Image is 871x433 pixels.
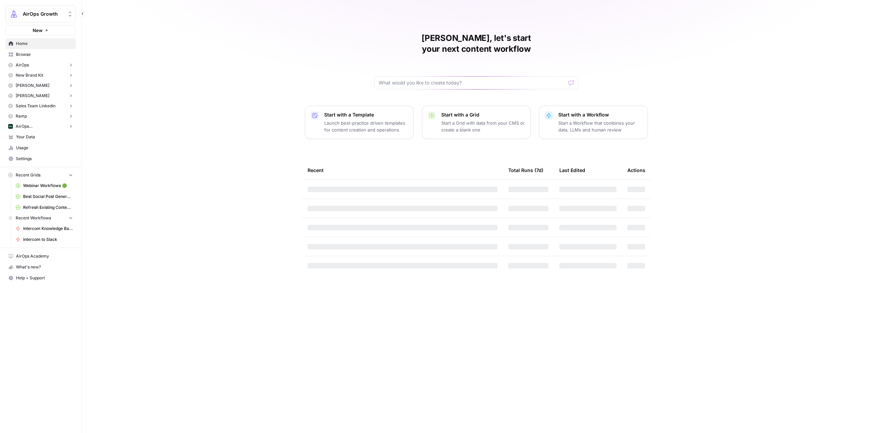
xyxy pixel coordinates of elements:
button: Workspace: AirOps Growth [5,5,76,22]
div: What's new? [6,262,76,272]
span: Browse [16,51,73,58]
a: Your Data [5,132,76,142]
span: AirOps ([GEOGRAPHIC_DATA]) [16,123,66,129]
button: Recent Grids [5,170,76,180]
a: Browse [5,49,76,60]
span: Webinar Workflows 🟢 [23,183,73,189]
button: [PERSON_NAME] [5,80,76,91]
a: AirOps Academy [5,251,76,262]
button: Ramp [5,111,76,121]
span: Recent Grids [16,172,40,178]
p: Start with a Workflow [558,111,642,118]
span: Your Data [16,134,73,140]
a: Refresh Existing Content (1) [13,202,76,213]
button: Sales Team Linkedin [5,101,76,111]
span: AirOps [16,62,29,68]
button: Recent Workflows [5,213,76,223]
span: Refresh Existing Content (1) [23,204,73,211]
button: [PERSON_NAME] [5,91,76,101]
span: Best Social Post Generator Ever Grid [23,194,73,200]
span: Intercom Knowledge Base Daily Update [23,226,73,232]
div: Actions [627,161,645,180]
span: AirOps Growth [23,11,64,17]
div: Last Edited [559,161,585,180]
span: New [33,27,43,34]
button: Help + Support [5,273,76,283]
button: New Brand Kit [5,70,76,80]
span: Ramp [16,113,27,119]
p: Start a Workflow that combines your data, LLMs and human review [558,120,642,133]
button: AirOps ([GEOGRAPHIC_DATA]) [5,121,76,132]
span: Home [16,41,73,47]
p: Start with a Grid [441,111,525,118]
button: What's new? [5,262,76,273]
button: Start with a WorkflowStart a Workflow that combines your data, LLMs and human review [539,106,648,139]
button: Start with a TemplateLaunch best-practice driven templates for content creation and operations [305,106,414,139]
button: AirOps [5,60,76,70]
a: Home [5,38,76,49]
span: [PERSON_NAME] [16,93,49,99]
img: yjux4x3lwinlft1ym4yif8lrli78 [8,124,13,129]
a: Intercom Knowledge Base Daily Update [13,223,76,234]
img: AirOps Growth Logo [8,8,20,20]
span: Sales Team Linkedin [16,103,55,109]
span: Help + Support [16,275,73,281]
span: AirOps Academy [16,253,73,259]
button: New [5,25,76,35]
h1: [PERSON_NAME], let's start your next content workflow [374,33,578,55]
p: Launch best-practice driven templates for content creation and operations [324,120,408,133]
div: Total Runs (7d) [508,161,543,180]
div: Recent [308,161,497,180]
input: What would you like to create today? [379,79,566,86]
span: Intercom to Slack [23,236,73,243]
span: Usage [16,145,73,151]
a: Webinar Workflows 🟢 [13,180,76,191]
a: Best Social Post Generator Ever Grid [13,191,76,202]
p: Start a Grid with data from your CMS or create a blank one [441,120,525,133]
span: Recent Workflows [16,215,51,221]
a: Intercom to Slack [13,234,76,245]
span: Settings [16,156,73,162]
p: Start with a Template [324,111,408,118]
span: [PERSON_NAME] [16,82,49,89]
a: Settings [5,153,76,164]
button: Start with a GridStart a Grid with data from your CMS or create a blank one [422,106,531,139]
span: New Brand Kit [16,72,43,78]
a: Usage [5,142,76,153]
